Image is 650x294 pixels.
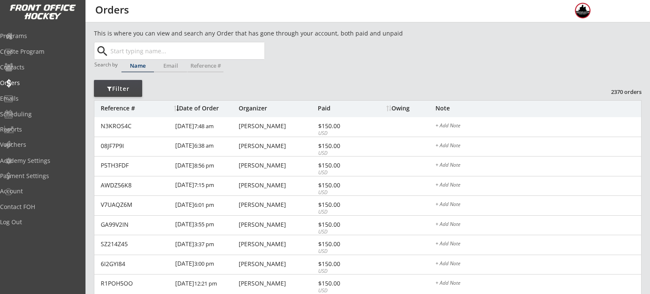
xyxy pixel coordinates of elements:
div: AWDZ56K8 [101,182,170,188]
div: V7UAQZ6M [101,202,170,208]
div: Email [154,63,187,69]
div: Reference # [101,105,170,111]
div: SZ214Z45 [101,241,170,247]
font: 8:56 pm [194,162,214,169]
div: USD [318,268,364,275]
div: Note [435,105,641,111]
div: $150.00 [318,280,364,286]
div: [PERSON_NAME] [239,280,316,286]
div: Search by [94,62,118,67]
div: [DATE] [175,137,237,156]
div: + Add Note [435,202,641,209]
div: 08JF7P9I [101,143,170,149]
font: 6:01 pm [194,201,214,209]
div: USD [318,130,364,137]
div: This is where you can view and search any Order that has gone through your account, both paid and... [94,29,451,38]
div: N3KROS4C [101,123,170,129]
div: [DATE] [175,176,237,195]
div: + Add Note [435,280,641,287]
div: $150.00 [318,162,364,168]
div: Name [121,63,154,69]
font: 12:21 pm [194,280,217,287]
div: USD [318,189,364,196]
font: 3:00 pm [194,260,214,267]
div: + Add Note [435,182,641,189]
div: + Add Note [435,261,641,268]
div: [DATE] [175,255,237,274]
div: Reference # [187,63,223,69]
div: 2370 orders [598,88,642,96]
div: $150.00 [318,123,364,129]
div: USD [318,228,364,236]
font: 7:15 pm [194,181,214,189]
font: 6:38 am [194,142,214,149]
div: USD [318,248,364,255]
div: [DATE] [175,157,237,176]
div: Date of Order [174,105,237,111]
font: 7:48 am [194,122,214,130]
div: Organizer [239,105,316,111]
div: $150.00 [318,222,364,228]
font: 3:37 pm [194,240,214,248]
div: $150.00 [318,241,364,247]
div: [PERSON_NAME] [239,123,316,129]
div: + Add Note [435,241,641,248]
div: [DATE] [175,216,237,235]
div: + Add Note [435,222,641,228]
div: [PERSON_NAME] [239,261,316,267]
div: $150.00 [318,261,364,267]
div: [DATE] [175,196,237,215]
font: 3:55 pm [194,220,214,228]
div: [PERSON_NAME] [239,202,316,208]
input: Start typing name... [109,42,264,59]
div: Owing [386,105,435,111]
div: [DATE] [175,275,237,294]
div: Paid [318,105,364,111]
div: $150.00 [318,143,364,149]
div: USD [318,169,364,176]
div: GA99V2IN [101,222,170,228]
div: [PERSON_NAME] [239,222,316,228]
div: [PERSON_NAME] [239,241,316,247]
div: USD [318,209,364,216]
div: 6I2GYI84 [101,261,170,267]
div: $150.00 [318,202,364,208]
div: + Add Note [435,143,641,150]
div: R1POH5OO [101,280,170,286]
div: [PERSON_NAME] [239,143,316,149]
div: [DATE] [175,117,237,136]
div: P5TH3FDF [101,162,170,168]
button: search [95,44,109,58]
div: [PERSON_NAME] [239,162,316,168]
div: + Add Note [435,123,641,130]
div: [PERSON_NAME] [239,182,316,188]
div: [DATE] [175,235,237,254]
div: + Add Note [435,162,641,169]
div: Filter [94,85,142,93]
div: USD [318,150,364,157]
div: $150.00 [318,182,364,188]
